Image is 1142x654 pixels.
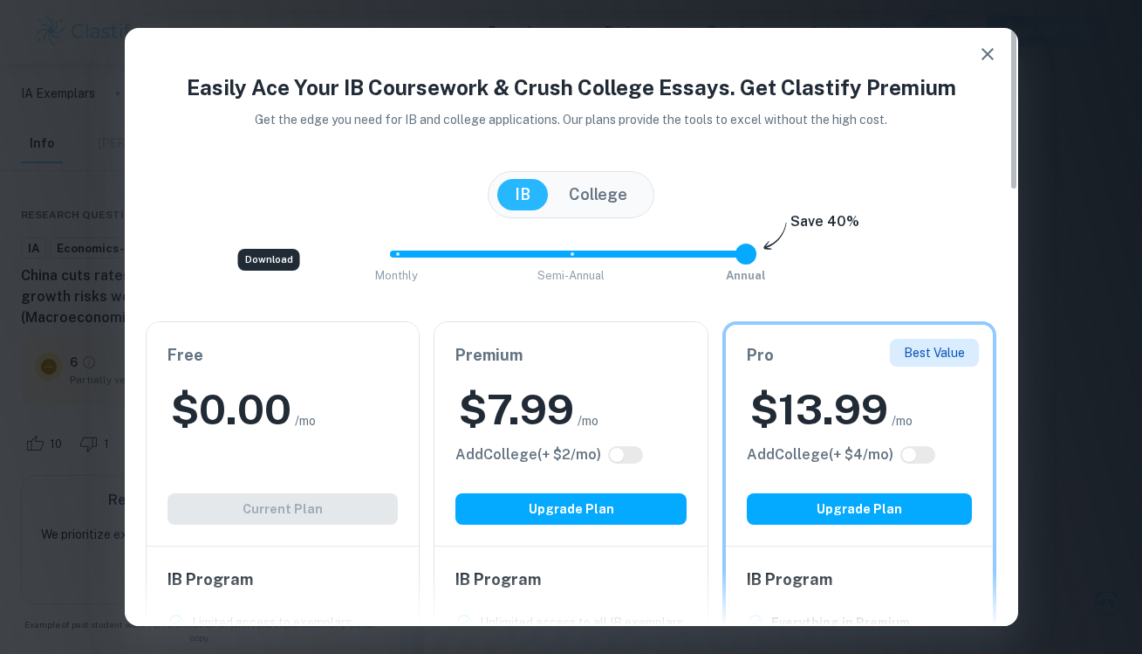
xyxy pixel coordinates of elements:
p: Best Value [904,343,965,362]
button: Upgrade Plan [747,493,973,525]
h2: $ 7.99 [459,382,574,437]
span: Monthly [375,269,418,282]
h6: IB Program [168,568,399,592]
p: Get the edge you need for IB and college applications. Our plans provide the tools to excel witho... [230,110,912,129]
h6: Pro [747,343,973,368]
span: Semi-Annual [537,269,605,282]
h6: IB Program [455,568,687,592]
h2: $ 13.99 [750,382,888,437]
h6: Click to see all the additional College features. [747,444,893,465]
button: IB [497,179,548,210]
span: /mo [578,411,598,430]
h2: $ 0.00 [171,382,291,437]
span: Annual [726,269,766,282]
span: /mo [892,411,913,430]
h6: Free [168,343,399,368]
h4: Easily Ace Your IB Coursework & Crush College Essays. Get Clastify Premium [146,72,997,103]
div: Download [238,249,300,271]
h6: Premium [455,343,687,368]
h6: Click to see all the additional College features. [455,444,601,465]
button: Upgrade Plan [455,493,687,525]
img: subscription-arrow.svg [763,222,787,251]
h6: Save 40% [790,211,859,241]
button: College [551,179,645,210]
h6: IB Program [747,568,973,592]
span: /mo [295,411,316,430]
